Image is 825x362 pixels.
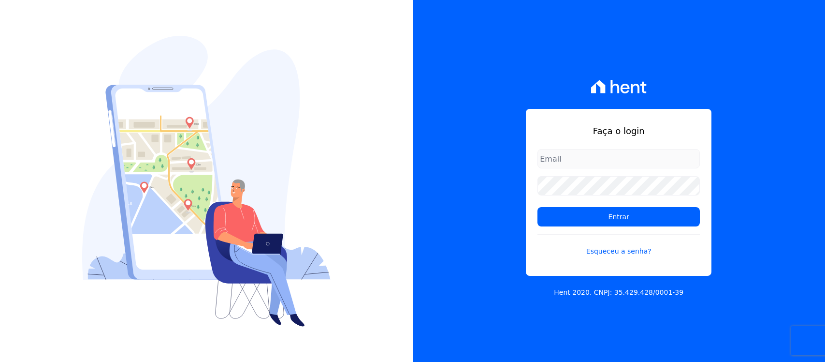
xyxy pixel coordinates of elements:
input: Email [537,149,700,168]
img: Login [82,36,331,327]
input: Entrar [537,207,700,226]
h1: Faça o login [537,124,700,137]
p: Hent 2020. CNPJ: 35.429.428/0001-39 [554,287,683,298]
a: Esqueceu a senha? [537,234,700,256]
